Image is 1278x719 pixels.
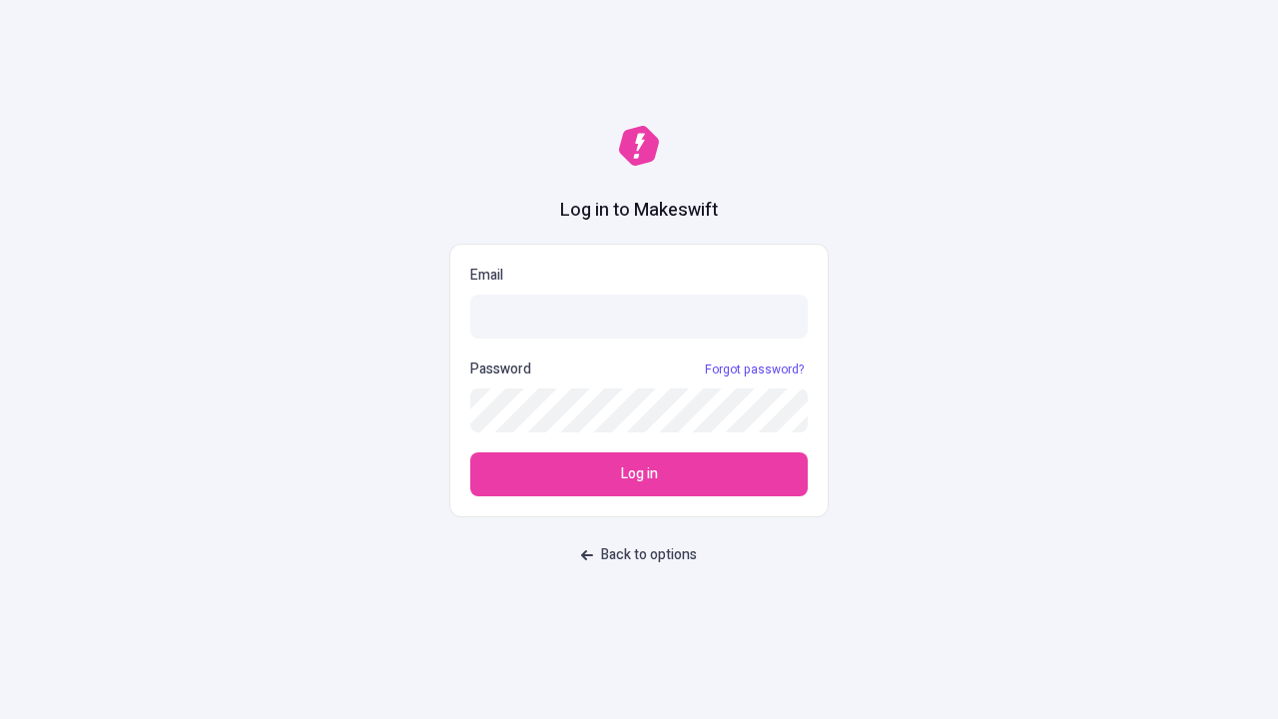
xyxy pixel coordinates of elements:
[621,463,658,485] span: Log in
[470,265,808,287] p: Email
[470,452,808,496] button: Log in
[569,537,709,573] button: Back to options
[701,361,808,377] a: Forgot password?
[470,359,531,380] p: Password
[560,198,718,224] h1: Log in to Makeswift
[601,544,697,566] span: Back to options
[470,295,808,339] input: Email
